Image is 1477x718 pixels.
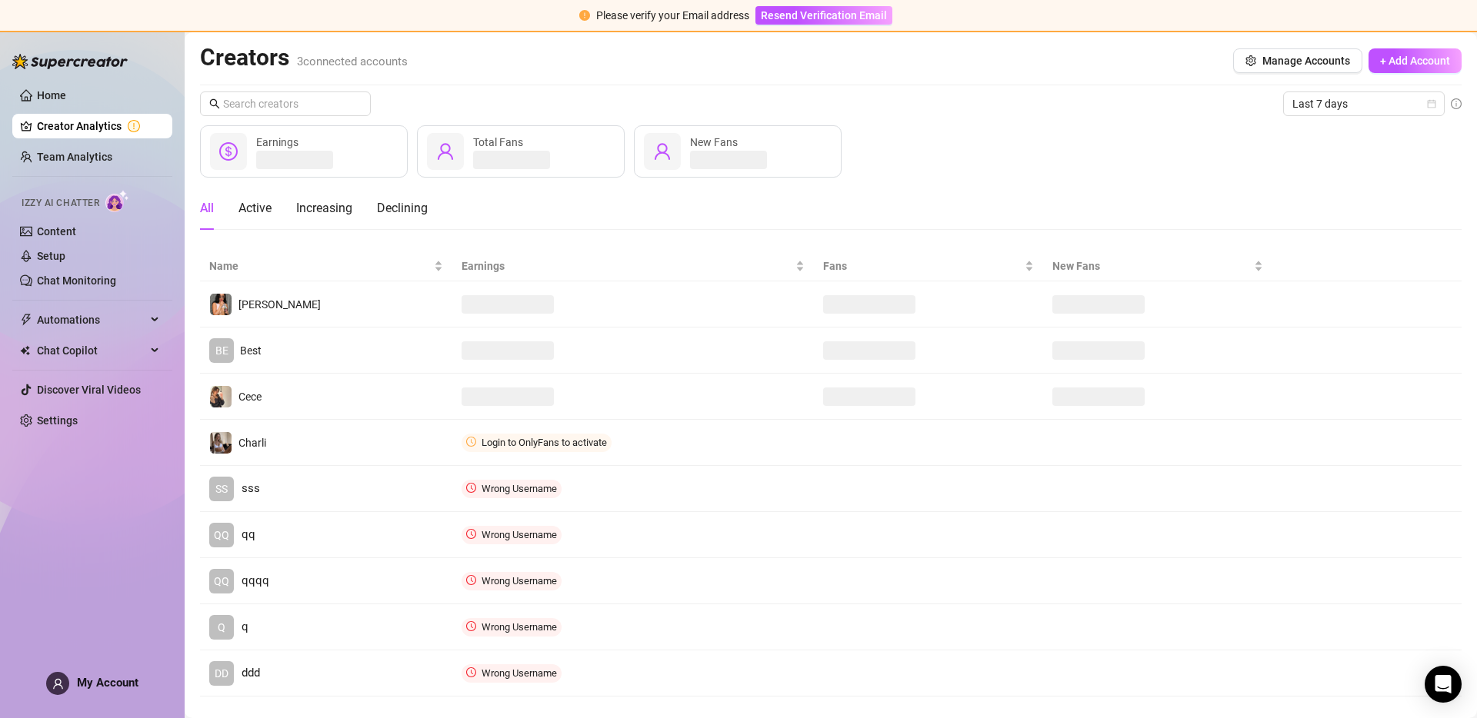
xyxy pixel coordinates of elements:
span: QQ [214,527,229,543]
span: Last 7 days [1292,92,1435,115]
th: Name [200,251,452,281]
span: Q [218,619,225,636]
a: SSsss [209,477,443,501]
span: q [242,618,248,637]
span: thunderbolt [20,314,32,326]
span: Name [209,258,431,274]
span: Earnings [256,136,298,148]
span: SS [215,480,228,497]
span: Earnings [462,258,792,274]
span: Chat Copilot [37,338,146,363]
span: Resend Verification Email [761,9,887,22]
span: Total Fans [473,136,523,148]
th: New Fans [1043,251,1272,281]
div: All [200,199,214,218]
span: Cece [238,391,262,403]
span: user [52,678,64,690]
th: Fans [814,251,1043,281]
span: [PERSON_NAME] [238,298,321,311]
a: Home [37,89,66,101]
a: Creator Analytics exclamation-circle [37,114,160,138]
span: search [209,98,220,109]
span: exclamation-circle [579,10,590,21]
span: clock-circle [466,575,476,585]
span: Best [240,344,262,357]
span: Wrong Username [482,483,557,494]
a: QQqqqq [209,569,443,593]
span: DD [215,665,228,682]
span: setting [1245,55,1256,66]
a: Settings [37,414,78,427]
span: New Fans [1052,258,1251,274]
span: user [436,142,455,161]
span: New Fans [690,136,738,148]
h2: Creators [200,43,408,72]
img: Chat Copilot [20,345,30,356]
span: ddd [242,664,260,683]
span: Wrong Username [482,575,557,587]
span: clock-circle [466,437,476,447]
div: Increasing [296,199,352,218]
span: clock-circle [466,621,476,631]
span: calendar [1427,99,1436,108]
span: qq [242,526,255,544]
span: BE [215,342,228,359]
a: Content [37,225,76,238]
a: Team Analytics [37,151,112,163]
img: logo-BBDzfeDw.svg [12,54,128,69]
a: QQqq [209,523,443,547]
span: clock-circle [466,483,476,493]
img: Carmen [210,294,232,315]
span: Automations [37,307,146,332]
span: clock-circle [466,529,476,539]
span: qqqq [242,572,269,590]
a: Discover Viral Videos [37,384,141,396]
span: sss [242,480,260,498]
span: info-circle [1451,98,1462,109]
span: user [653,142,672,161]
span: Manage Accounts [1262,55,1350,67]
span: My Account [77,676,138,690]
input: Search creators [223,95,349,112]
div: Please verify your Email address [596,7,749,24]
a: Qq [209,615,443,640]
img: Cece [210,386,232,407]
span: QQ [214,573,229,590]
img: Charli [210,432,232,454]
span: Izzy AI Chatter [22,196,99,211]
a: DDddd [209,661,443,686]
button: Resend Verification Email [755,6,892,25]
button: Manage Accounts [1233,48,1362,73]
span: Wrong Username [482,667,557,679]
a: Chat Monitoring [37,274,116,287]
span: Charli [238,437,266,449]
span: dollar-circle [219,142,238,161]
img: AI Chatter [105,190,129,212]
span: Wrong Username [482,621,557,633]
span: 3 connected accounts [297,55,408,68]
div: Open Intercom Messenger [1425,666,1462,703]
span: Wrong Username [482,529,557,540]
a: Setup [37,250,65,262]
span: clock-circle [466,667,476,677]
div: Declining [377,199,428,218]
span: Login to OnlyFans to activate [482,437,607,448]
button: + Add Account [1369,48,1462,73]
span: Fans [823,258,1022,274]
span: + Add Account [1380,55,1450,67]
div: Active [238,199,272,218]
th: Earnings [452,251,814,281]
